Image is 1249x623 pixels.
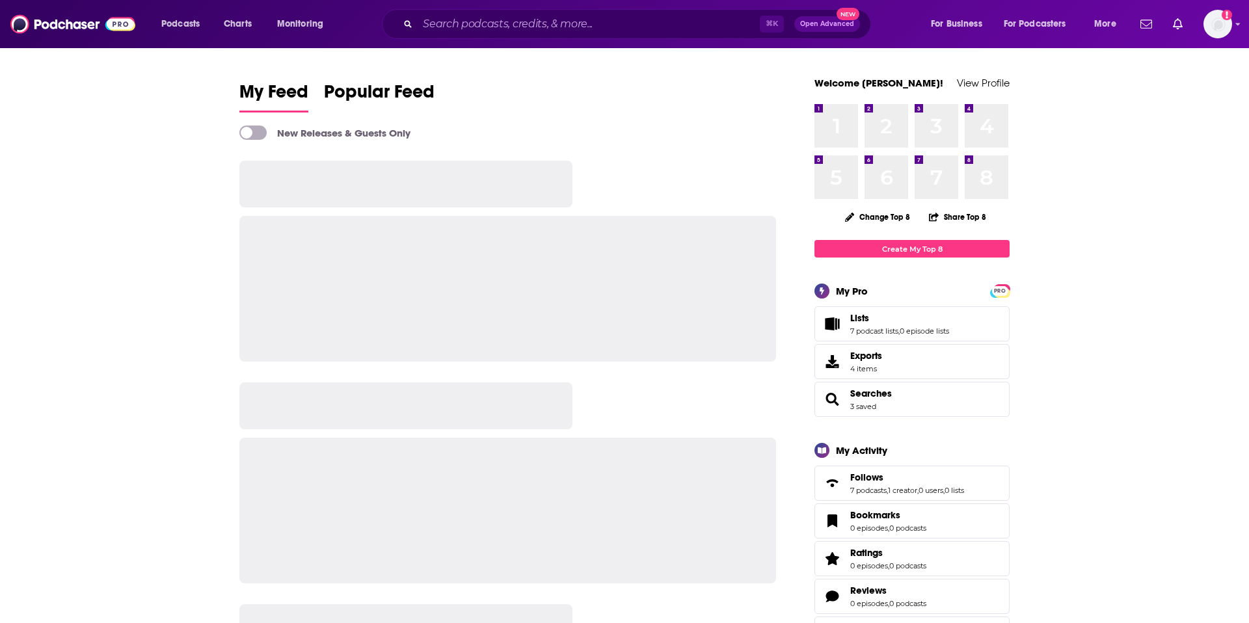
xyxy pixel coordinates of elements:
span: , [888,524,889,533]
button: Show profile menu [1203,10,1232,38]
a: My Feed [239,81,308,113]
span: Reviews [850,585,887,596]
a: Popular Feed [324,81,435,113]
img: Podchaser - Follow, Share and Rate Podcasts [10,12,135,36]
a: 1 creator [888,486,917,495]
span: Logged in as ldigiovine [1203,10,1232,38]
span: Bookmarks [814,503,1010,538]
a: Lists [850,312,949,324]
span: Bookmarks [850,509,900,521]
a: Show notifications dropdown [1135,13,1157,35]
a: Bookmarks [850,509,926,521]
span: , [917,486,919,495]
span: My Feed [239,81,308,111]
span: , [898,326,900,336]
button: open menu [995,14,1085,34]
a: Create My Top 8 [814,240,1010,258]
a: Follows [819,474,845,492]
a: 7 podcast lists [850,326,898,336]
a: Show notifications dropdown [1168,13,1188,35]
a: New Releases & Guests Only [239,126,410,140]
a: Lists [819,315,845,333]
a: PRO [992,285,1008,295]
a: Reviews [819,587,845,605]
span: Exports [819,352,845,371]
span: Follows [850,471,883,483]
span: Reviews [814,579,1010,614]
span: , [887,486,888,495]
svg: Add a profile image [1222,10,1232,20]
span: Ratings [814,541,1010,576]
button: open menu [268,14,340,34]
button: Share Top 8 [928,204,987,230]
span: Searches [814,382,1010,417]
div: Search podcasts, credits, & more... [394,9,883,39]
span: New [837,8,860,20]
img: User Profile [1203,10,1232,38]
button: open menu [922,14,999,34]
a: Ratings [850,547,926,559]
a: Searches [850,388,892,399]
a: View Profile [957,77,1010,89]
span: Popular Feed [324,81,435,111]
a: 0 episode lists [900,326,949,336]
span: For Podcasters [1004,15,1066,33]
span: 4 items [850,364,882,373]
a: 0 lists [945,486,964,495]
button: open menu [1085,14,1133,34]
span: Exports [850,350,882,362]
button: Open AdvancedNew [794,16,860,32]
a: 0 podcasts [889,524,926,533]
span: Lists [850,312,869,324]
span: ⌘ K [760,16,784,33]
div: My Activity [836,444,887,457]
a: 0 episodes [850,524,888,533]
button: open menu [152,14,217,34]
a: 3 saved [850,402,876,411]
a: 0 episodes [850,599,888,608]
button: Change Top 8 [837,209,918,225]
span: Charts [224,15,252,33]
span: For Business [931,15,982,33]
a: Bookmarks [819,512,845,530]
a: 0 podcasts [889,561,926,570]
a: 0 episodes [850,561,888,570]
a: Exports [814,344,1010,379]
span: Lists [814,306,1010,341]
a: Ratings [819,550,845,568]
span: , [888,599,889,608]
span: , [888,561,889,570]
span: , [943,486,945,495]
a: 7 podcasts [850,486,887,495]
div: My Pro [836,285,868,297]
span: Open Advanced [800,21,854,27]
a: Charts [215,14,260,34]
span: Follows [814,466,1010,501]
span: Ratings [850,547,883,559]
a: 0 podcasts [889,599,926,608]
a: Welcome [PERSON_NAME]! [814,77,943,89]
input: Search podcasts, credits, & more... [418,14,760,34]
span: More [1094,15,1116,33]
span: PRO [992,286,1008,296]
a: Reviews [850,585,926,596]
a: Searches [819,390,845,408]
span: Monitoring [277,15,323,33]
a: Follows [850,471,964,483]
a: 0 users [919,486,943,495]
span: Podcasts [161,15,200,33]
